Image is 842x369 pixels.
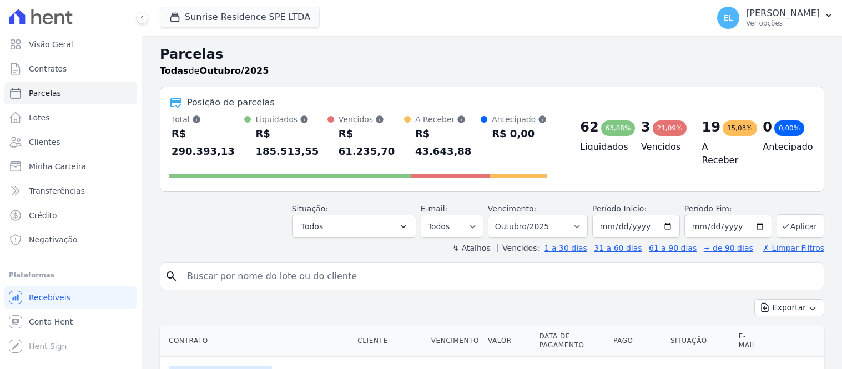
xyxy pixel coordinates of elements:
[160,325,353,357] th: Contrato
[708,2,842,33] button: EL [PERSON_NAME] Ver opções
[29,39,73,50] span: Visão Geral
[160,44,824,64] h2: Parcelas
[4,229,137,251] a: Negativação
[292,204,328,213] label: Situação:
[4,286,137,309] a: Recebíveis
[763,118,772,136] div: 0
[29,185,85,196] span: Transferências
[29,292,70,303] span: Recebíveis
[4,131,137,153] a: Clientes
[704,244,753,252] a: + de 90 dias
[4,155,137,178] a: Minha Carteira
[592,204,647,213] label: Período Inicío:
[609,325,666,357] th: Pago
[774,120,804,136] div: 0,00%
[255,125,327,160] div: R$ 185.513,55
[702,140,745,167] h4: A Receber
[339,125,404,160] div: R$ 61.235,70
[724,14,733,22] span: EL
[4,204,137,226] a: Crédito
[4,58,137,80] a: Contratos
[702,118,720,136] div: 19
[452,244,490,252] label: ↯ Atalhos
[415,125,481,160] div: R$ 43.643,88
[580,140,623,154] h4: Liquidados
[653,120,687,136] div: 21,09%
[180,265,819,287] input: Buscar por nome do lote ou do cliente
[684,203,772,215] label: Período Fim:
[29,112,50,123] span: Lotes
[292,215,416,238] button: Todos
[301,220,323,233] span: Todos
[29,137,60,148] span: Clientes
[4,180,137,202] a: Transferências
[29,234,78,245] span: Negativação
[754,299,824,316] button: Exportar
[421,204,448,213] label: E-mail:
[4,311,137,333] a: Conta Hent
[649,244,697,252] a: 61 a 90 dias
[746,19,820,28] p: Ver opções
[601,120,636,136] div: 63,88%
[4,33,137,55] a: Visão Geral
[172,125,244,160] div: R$ 290.393,13
[758,244,824,252] a: ✗ Limpar Filtros
[29,63,67,74] span: Contratos
[29,161,86,172] span: Minha Carteira
[580,118,598,136] div: 62
[641,140,684,154] h4: Vencidos
[746,8,820,19] p: [PERSON_NAME]
[160,7,320,28] button: Sunrise Residence SPE LTDA
[497,244,540,252] label: Vencidos:
[339,114,404,125] div: Vencidos
[160,64,269,78] p: de
[187,96,275,109] div: Posição de parcelas
[723,120,757,136] div: 15,03%
[427,325,483,357] th: Vencimento
[535,325,609,357] th: Data de Pagamento
[29,316,73,327] span: Conta Hent
[594,244,642,252] a: 31 a 60 dias
[4,107,137,129] a: Lotes
[488,204,536,213] label: Vencimento:
[641,118,651,136] div: 3
[666,325,734,357] th: Situação
[777,214,824,238] button: Aplicar
[4,82,137,104] a: Parcelas
[172,114,244,125] div: Total
[544,244,587,252] a: 1 a 30 dias
[160,65,189,76] strong: Todas
[415,114,481,125] div: A Receber
[165,270,178,283] i: search
[734,325,767,357] th: E-mail
[492,125,547,143] div: R$ 0,00
[200,65,269,76] strong: Outubro/2025
[29,210,57,221] span: Crédito
[255,114,327,125] div: Liquidados
[492,114,547,125] div: Antecipado
[29,88,61,99] span: Parcelas
[483,325,535,357] th: Valor
[763,140,806,154] h4: Antecipado
[9,269,133,282] div: Plataformas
